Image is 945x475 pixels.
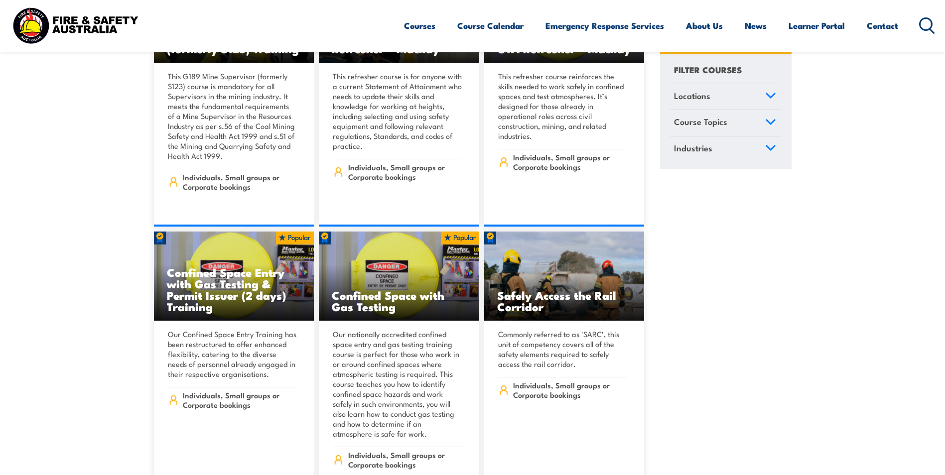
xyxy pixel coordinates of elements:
span: Industries [674,141,712,155]
span: Individuals, Small groups or Corporate bookings [513,152,627,171]
h3: Confined Space Entry & GTA Refresher – Mackay [497,31,632,54]
span: Individuals, Small groups or Corporate bookings [348,450,462,469]
span: Locations [674,89,710,103]
a: Safely Access the Rail Corridor [484,232,645,321]
h3: G189 Mine Supervisor (formerly S123) Training [167,31,301,54]
a: News [745,12,767,39]
span: Individuals, Small groups or Corporate bookings [348,162,462,181]
span: Course Topics [674,116,727,129]
p: This refresher course reinforces the skills needed to work safely in confined spaces and test atm... [498,71,628,141]
a: Contact [867,12,898,39]
h3: Confined Space with Gas Testing [332,289,466,312]
span: Individuals, Small groups or Corporate bookings [183,390,297,409]
a: Course Calendar [457,12,524,39]
h3: Safely Access the Rail Corridor [497,289,632,312]
a: Locations [670,84,781,110]
a: Courses [404,12,435,39]
img: Confined Space Entry [319,232,479,321]
a: About Us [686,12,723,39]
a: Learner Portal [789,12,845,39]
a: Course Topics [670,111,781,136]
img: Fire Team Operations [484,232,645,321]
a: Confined Space with Gas Testing [319,232,479,321]
img: Confined Space Entry [154,232,314,321]
p: This G189 Mine Supervisor (formerly S123) course is mandatory for all Supervisors in the mining i... [168,71,297,161]
a: Industries [670,136,781,162]
span: Individuals, Small groups or Corporate bookings [183,172,297,191]
p: This refresher course is for anyone with a current Statement of Attainment who needs to update th... [333,71,462,151]
a: Confined Space Entry with Gas Testing & Permit Issuer (2 days) Training [154,232,314,321]
span: Individuals, Small groups or Corporate bookings [513,380,627,399]
h4: FILTER COURSES [674,63,742,76]
p: Our Confined Space Entry Training has been restructured to offer enhanced flexibility, catering t... [168,329,297,379]
p: Commonly referred to as 'SARC', this unit of competency covers all of the safety elements require... [498,329,628,369]
h3: Working at Heights – Refresher – Mackay [332,31,466,54]
p: Our nationally accredited confined space entry and gas testing training course is perfect for tho... [333,329,462,439]
a: Emergency Response Services [545,12,664,39]
h3: Confined Space Entry with Gas Testing & Permit Issuer (2 days) Training [167,266,301,312]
